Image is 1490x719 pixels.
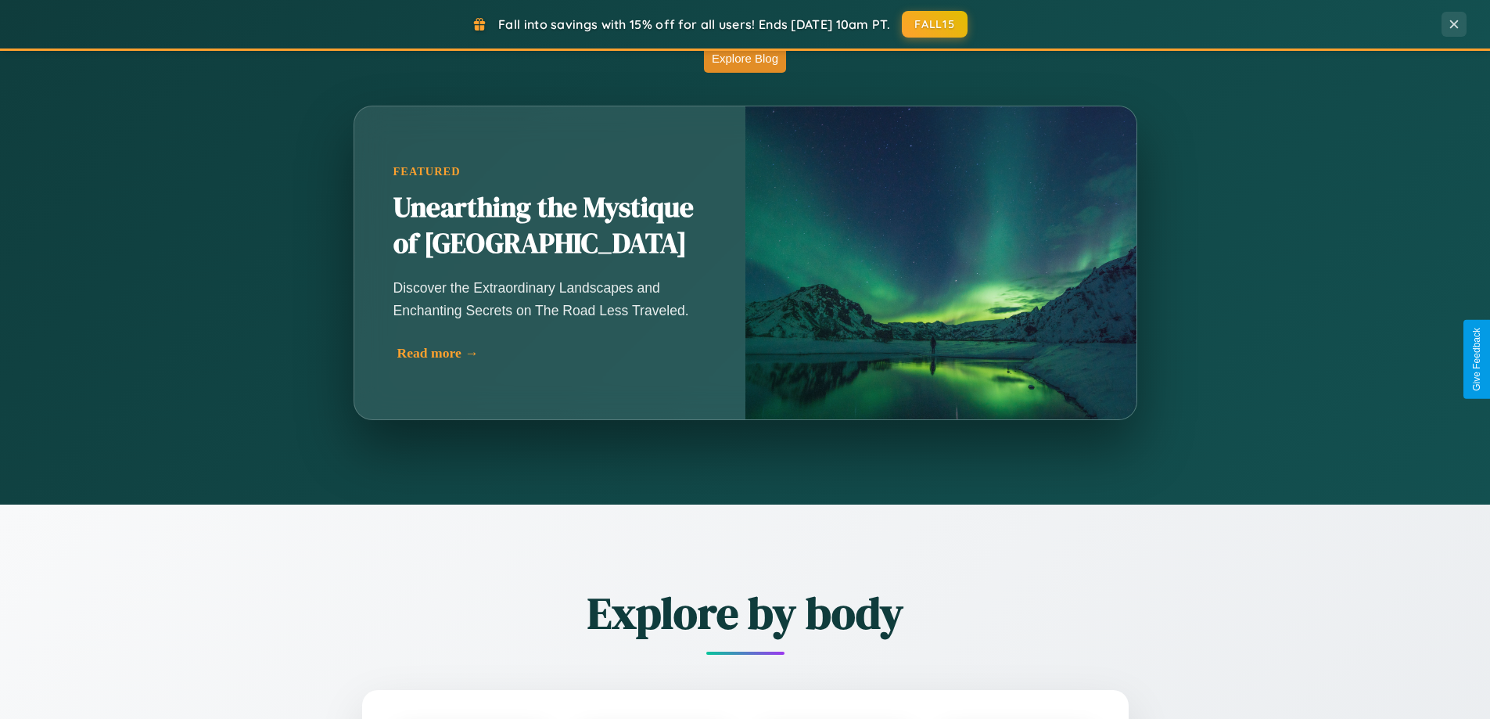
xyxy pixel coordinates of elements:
[393,277,706,321] p: Discover the Extraordinary Landscapes and Enchanting Secrets on The Road Less Traveled.
[276,583,1215,643] h2: Explore by body
[902,11,968,38] button: FALL15
[1471,328,1482,391] div: Give Feedback
[498,16,890,32] span: Fall into savings with 15% off for all users! Ends [DATE] 10am PT.
[397,345,710,361] div: Read more →
[704,44,786,73] button: Explore Blog
[393,165,706,178] div: Featured
[393,190,706,262] h2: Unearthing the Mystique of [GEOGRAPHIC_DATA]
